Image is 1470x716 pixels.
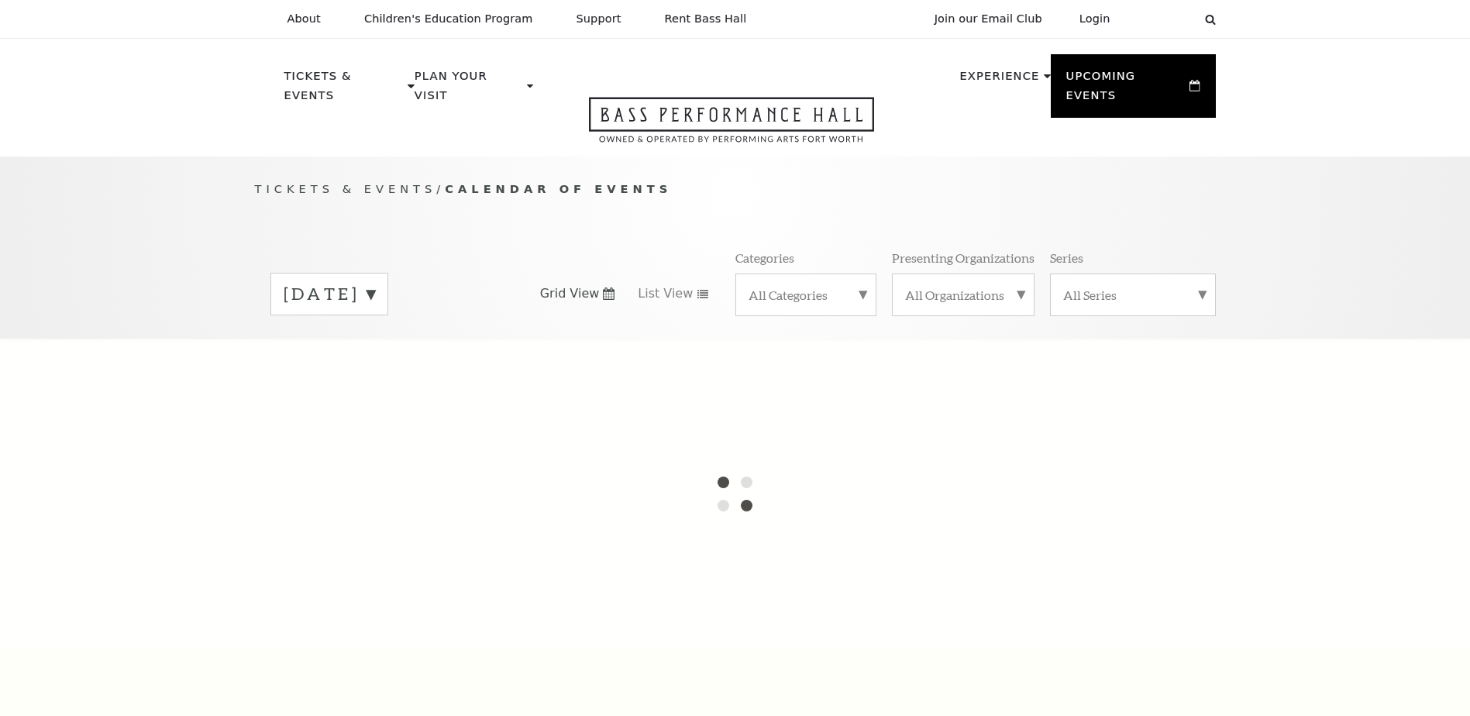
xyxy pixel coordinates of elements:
[284,67,405,114] p: Tickets & Events
[638,285,693,302] span: List View
[1050,250,1083,266] p: Series
[959,67,1039,95] p: Experience
[1135,12,1190,26] select: Select:
[1063,287,1203,303] label: All Series
[415,67,523,114] p: Plan Your Visit
[665,12,747,26] p: Rent Bass Hall
[749,287,863,303] label: All Categories
[540,285,600,302] span: Grid View
[905,287,1021,303] label: All Organizations
[287,12,321,26] p: About
[892,250,1035,266] p: Presenting Organizations
[735,250,794,266] p: Categories
[577,12,621,26] p: Support
[255,182,437,195] span: Tickets & Events
[284,282,375,306] label: [DATE]
[445,182,672,195] span: Calendar of Events
[255,180,1216,199] p: /
[364,12,533,26] p: Children's Education Program
[1066,67,1186,114] p: Upcoming Events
